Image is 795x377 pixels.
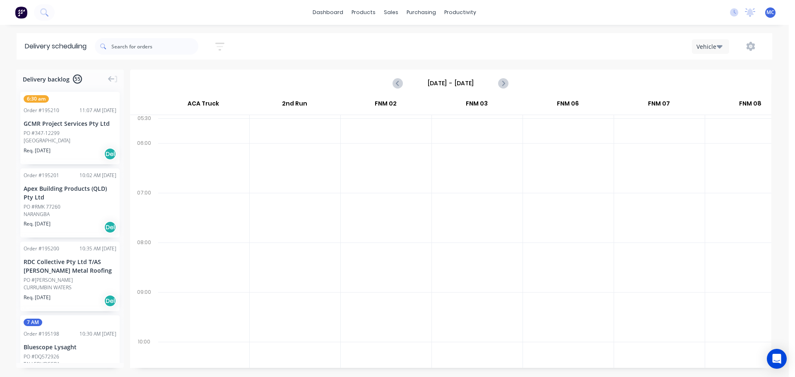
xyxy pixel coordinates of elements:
[73,74,82,84] span: 55
[24,203,60,211] div: PO #RMK 77260
[23,75,70,84] span: Delivery backlog
[79,245,116,252] div: 10:35 AM [DATE]
[692,39,729,54] button: Vehicle
[24,319,42,326] span: 7 AM
[130,238,158,287] div: 08:00
[104,148,116,160] div: Del
[440,6,480,19] div: productivity
[104,221,116,233] div: Del
[104,295,116,307] div: Del
[347,6,380,19] div: products
[111,38,198,55] input: Search for orders
[24,276,73,284] div: PO #[PERSON_NAME]
[767,349,787,369] div: Open Intercom Messenger
[79,330,116,338] div: 10:30 AM [DATE]
[130,138,158,188] div: 06:00
[24,184,116,202] div: Apex Building Products (QLD) Pty Ltd
[24,137,116,144] div: [GEOGRAPHIC_DATA]
[24,360,116,368] div: TALLEBUDGERA
[614,96,704,115] div: FNM 07
[24,119,116,128] div: GCMR Project Services Pty Ltd
[402,6,440,19] div: purchasing
[249,96,340,115] div: 2nd Run
[24,330,59,338] div: Order # 195198
[380,6,402,19] div: sales
[24,343,116,351] div: Bluescope Lysaght
[17,33,95,60] div: Delivery scheduling
[24,211,116,218] div: NARANGBA
[24,245,59,252] div: Order # 195200
[24,147,51,154] span: Req. [DATE]
[24,284,116,291] div: CURRUMBIN WATERS
[15,6,27,19] img: Factory
[24,130,60,137] div: PO #347-12299
[24,172,59,179] div: Order # 195201
[24,257,116,275] div: RDC Collective Pty Ltd T/AS [PERSON_NAME] Metal Roofing
[24,353,59,360] div: PO #DQ572926
[24,107,59,114] div: Order # 195210
[79,107,116,114] div: 11:07 AM [DATE]
[308,6,347,19] a: dashboard
[696,42,720,51] div: Vehicle
[24,294,51,301] span: Req. [DATE]
[158,96,249,115] div: ACA Truck
[130,113,158,138] div: 05:30
[24,220,51,228] span: Req. [DATE]
[340,96,431,115] div: FNM 02
[24,95,49,103] span: 6:30 am
[130,188,158,238] div: 07:00
[523,96,613,115] div: FNM 06
[431,96,522,115] div: FNM 03
[766,9,774,16] span: MC
[130,287,158,337] div: 09:00
[79,172,116,179] div: 10:02 AM [DATE]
